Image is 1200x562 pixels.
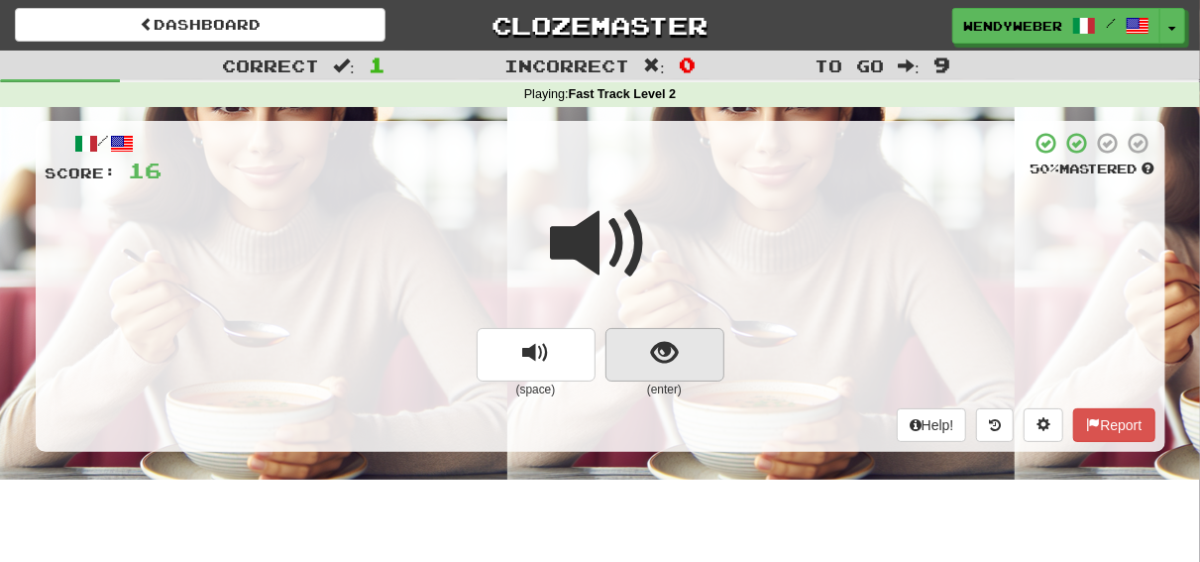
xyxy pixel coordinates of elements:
[46,165,117,181] span: Score:
[46,131,163,156] div: /
[815,56,884,75] span: To go
[897,408,967,442] button: Help!
[898,57,920,74] span: :
[643,57,665,74] span: :
[477,382,596,398] small: (space)
[477,328,596,382] button: replay audio
[504,56,629,75] span: Incorrect
[129,158,163,182] span: 16
[1031,161,1155,178] div: Mastered
[933,53,950,76] span: 9
[15,8,385,42] a: Dashboard
[415,8,786,43] a: Clozemaster
[679,53,696,76] span: 0
[605,382,724,398] small: (enter)
[1106,16,1116,30] span: /
[222,56,319,75] span: Correct
[963,17,1062,35] span: WendyWeber
[369,53,385,76] span: 1
[333,57,355,74] span: :
[952,8,1160,44] a: WendyWeber /
[1031,161,1060,176] span: 50 %
[569,87,677,101] strong: Fast Track Level 2
[1073,408,1154,442] button: Report
[605,328,724,382] button: show sentence
[976,408,1014,442] button: Round history (alt+y)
